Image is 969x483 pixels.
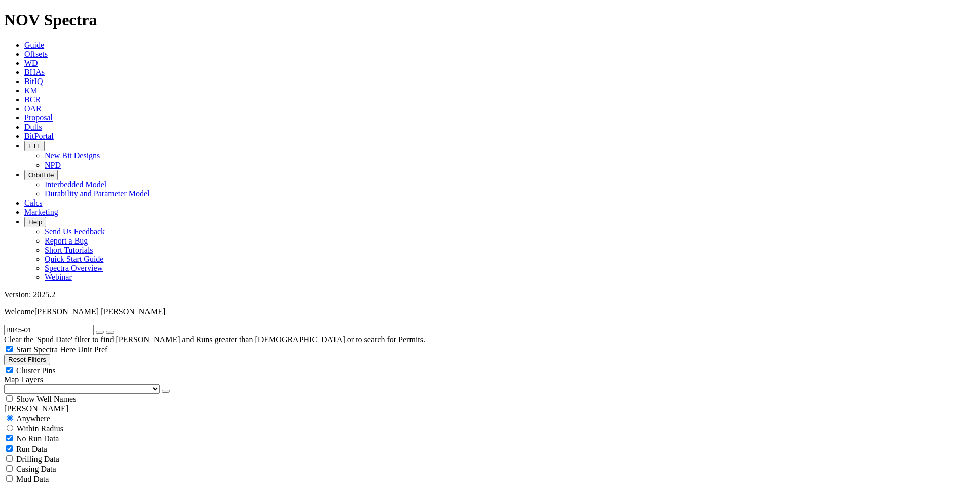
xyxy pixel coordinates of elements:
a: Marketing [24,208,58,216]
button: Reset Filters [4,354,50,365]
a: Proposal [24,113,53,122]
a: Guide [24,41,44,49]
a: Dulls [24,123,42,131]
span: [PERSON_NAME] [PERSON_NAME] [34,307,165,316]
a: Calcs [24,198,43,207]
span: Show Well Names [16,395,76,404]
button: FTT [24,141,45,151]
a: NPD [45,160,61,169]
span: Unit Pref [78,345,107,354]
a: BCR [24,95,41,104]
a: KM [24,86,38,95]
a: WD [24,59,38,67]
a: Quick Start Guide [45,255,103,263]
span: OrbitLite [28,171,54,179]
a: BitPortal [24,132,54,140]
span: Cluster Pins [16,366,56,375]
button: Help [24,217,46,227]
h1: NOV Spectra [4,11,965,29]
a: OAR [24,104,42,113]
a: Send Us Feedback [45,227,105,236]
span: Casing Data [16,465,56,473]
span: Anywhere [16,414,50,423]
a: Report a Bug [45,236,88,245]
div: Version: 2025.2 [4,290,965,299]
a: BHAs [24,68,45,76]
span: Within Radius [17,424,63,433]
span: Clear the 'Spud Date' filter to find [PERSON_NAME] and Runs greater than [DEMOGRAPHIC_DATA] or to... [4,335,425,344]
span: Map Layers [4,375,43,384]
p: Welcome [4,307,965,316]
a: Offsets [24,50,48,58]
span: Run Data [16,445,47,453]
a: Interbedded Model [45,180,106,189]
span: Help [28,218,42,226]
div: [PERSON_NAME] [4,404,965,413]
input: Search [4,325,94,335]
a: Durability and Parameter Model [45,189,150,198]
a: New Bit Designs [45,151,100,160]
span: Start Spectra Here [16,345,76,354]
a: Webinar [45,273,72,281]
span: No Run Data [16,434,59,443]
input: Start Spectra Here [6,346,13,352]
a: Short Tutorials [45,246,93,254]
a: BitIQ [24,77,43,86]
button: OrbitLite [24,170,58,180]
span: FTT [28,142,41,150]
span: Drilling Data [16,455,59,463]
a: Spectra Overview [45,264,103,272]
